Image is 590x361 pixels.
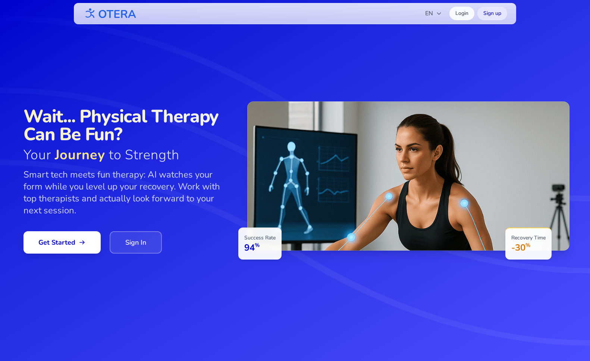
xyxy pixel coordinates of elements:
span: Journey [55,146,105,164]
a: Get Started [23,231,101,254]
span: Get Started [38,237,86,248]
span: Your to Strength [23,148,232,163]
span: EN [425,9,442,18]
a: Sign In [110,231,162,254]
span: Wait... Physical Therapy Can Be Fun? [23,107,232,143]
a: Login [449,7,474,20]
button: EN [421,6,446,21]
p: Success Rate [244,234,276,242]
a: Sign up [477,7,507,20]
p: 94 [244,242,276,254]
img: OTERA logo [83,5,136,22]
p: Smart tech meets fun therapy: AI watches your form while you level up your recovery. Work with to... [23,169,232,216]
